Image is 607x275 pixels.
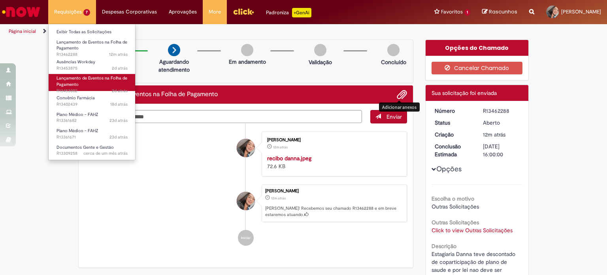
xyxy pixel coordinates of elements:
span: Documentos Gente e Gestão [57,144,114,150]
a: Aberto R13402439 : Convênio Farmácia [49,94,136,108]
span: R13462288 [57,51,128,58]
a: Click to view Outras Solicitações [432,227,513,234]
span: R13309258 [57,150,128,157]
a: Aberto R13309258 : Documentos Gente e Gestão [49,143,136,158]
span: Enviar [386,113,402,120]
span: Despesas Corporativas [102,8,157,16]
time: 06/08/2025 22:19:03 [109,118,128,123]
span: Convênio Farmácia [57,95,95,101]
dt: Criação [429,131,477,138]
time: 21/07/2025 10:46:23 [83,150,128,156]
a: Aberto R13361671 : Plano Médico - FAHZ [49,127,136,141]
ul: Histórico de tíquete [85,123,407,254]
span: Sua solicitação foi enviada [432,89,497,97]
span: 7 [83,9,90,16]
dt: Número [429,107,477,115]
ul: Requisições [48,24,136,160]
button: Cancelar Chamado [432,62,523,74]
time: 27/08/2025 16:17:28 [112,65,128,71]
span: Rascunhos [489,8,517,15]
div: Adicionar anexos [379,102,420,112]
p: Validação [309,58,332,66]
dt: Conclusão Estimada [429,142,477,158]
div: Padroniza [266,8,311,17]
span: 18d atrás [110,101,128,107]
span: R13361671 [57,134,128,140]
b: Escolha o motivo [432,195,474,202]
img: arrow-next.png [168,44,180,56]
span: Plano Médico - FAHZ [57,128,98,134]
a: Aberto R13453002 : Lançamento de Eventos na Folha de Pagamento [49,74,136,91]
span: Lançamento de Eventos na Folha de Pagamento [57,75,127,87]
span: 23d atrás [109,134,128,140]
div: Beatriz Magnani Balzana [237,192,255,210]
a: Aberto R13453875 : Ausências Workday [49,58,136,72]
time: 29/08/2025 12:00:16 [273,145,288,150]
div: [DATE] 16:00:00 [483,142,520,158]
span: 12m atrás [273,145,288,150]
span: 1 [464,9,470,16]
span: 23d atrás [109,118,128,123]
b: Descrição [432,243,456,250]
span: Favoritos [441,8,463,16]
a: Aberto R13462288 : Lançamento de Eventos na Folha de Pagamento [49,38,136,55]
p: [PERSON_NAME]! Recebemos seu chamado R13462288 e em breve estaremos atuando. [265,205,403,218]
div: Aberto [483,119,520,127]
h2: Lançamento de Eventos na Folha de Pagamento Histórico de tíquete [85,91,218,98]
p: Aguardando atendimento [155,58,193,74]
div: Beatriz Magnani Balzana [237,139,255,157]
img: img-circle-grey.png [241,44,253,56]
span: [PERSON_NAME] [561,8,601,15]
span: More [209,8,221,16]
dt: Status [429,119,477,127]
span: Requisições [54,8,82,16]
button: Enviar [370,110,407,123]
b: Outras Solicitações [432,219,479,226]
time: 27/08/2025 14:06:32 [112,88,128,94]
time: 29/08/2025 11:59:55 [271,196,286,201]
span: 2d atrás [112,88,128,94]
a: Exibir Todas as Solicitações [49,28,136,36]
div: 72.6 KB [267,154,399,170]
p: +GenAi [292,8,311,17]
li: Beatriz Magnani Balzana [85,184,407,222]
div: Opções do Chamado [426,40,529,56]
img: img-circle-grey.png [387,44,400,56]
span: Ausências Workday [57,59,95,65]
span: R13453002 [57,88,128,94]
textarea: Digite sua mensagem aqui... [85,110,362,123]
span: Aprovações [169,8,197,16]
div: [PERSON_NAME] [267,138,399,142]
span: 12m atrás [483,131,505,138]
span: 12m atrás [271,196,286,201]
a: Aberto R13361682 : Plano Médico - FAHZ [49,110,136,125]
time: 29/08/2025 11:59:56 [109,51,128,57]
p: Concluído [381,58,406,66]
time: 12/08/2025 10:07:44 [110,101,128,107]
img: img-circle-grey.png [314,44,326,56]
img: ServiceNow [1,4,41,20]
ul: Trilhas de página [6,24,399,39]
span: 2d atrás [112,65,128,71]
span: Plano Médico - FAHZ [57,112,98,118]
span: R13453875 [57,65,128,72]
span: R13402439 [57,101,128,108]
div: 29/08/2025 12:59:55 [483,131,520,138]
time: 06/08/2025 22:04:56 [109,134,128,140]
span: cerca de um mês atrás [83,150,128,156]
img: click_logo_yellow_360x200.png [233,6,254,17]
div: [PERSON_NAME] [265,189,403,193]
span: Lançamento de Eventos na Folha de Pagamento [57,39,127,51]
time: 29/08/2025 11:59:55 [483,131,505,138]
a: recibo danna.jpeg [267,155,311,162]
span: R13361682 [57,118,128,124]
span: Outras Solicitações [432,203,479,210]
button: Adicionar anexos [397,89,407,100]
a: Página inicial [9,28,36,34]
span: 12m atrás [109,51,128,57]
div: R13462288 [483,107,520,115]
p: Em andamento [229,58,266,66]
a: Rascunhos [482,8,517,16]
